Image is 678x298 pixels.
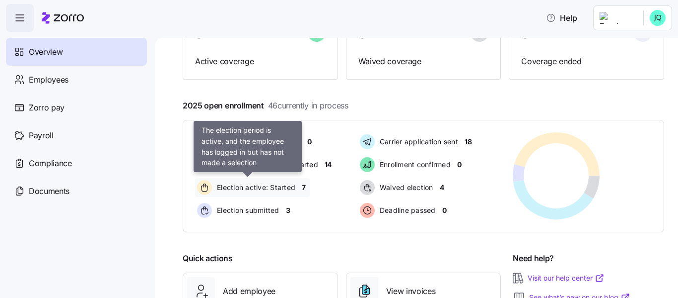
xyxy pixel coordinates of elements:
[377,160,451,170] span: Enrollment confirmed
[6,94,147,121] a: Zorro pay
[214,183,295,193] span: Election active: Started
[6,38,147,66] a: Overview
[440,183,444,193] span: 4
[386,285,436,298] span: View invoices
[377,183,433,193] span: Waived election
[214,160,318,170] span: Election active: Hasn't started
[546,12,577,24] span: Help
[528,273,605,283] a: Visit our help center
[29,157,72,170] span: Compliance
[214,205,279,215] span: Election submitted
[465,137,472,147] span: 18
[358,28,366,40] span: 0
[538,8,585,28] button: Help
[195,28,203,40] span: 0
[268,99,348,112] span: 46 currently in process
[307,137,312,147] span: 0
[513,252,554,265] span: Need help?
[29,185,69,198] span: Documents
[521,28,529,40] span: 0
[29,129,54,142] span: Payroll
[29,46,63,58] span: Overview
[6,177,147,205] a: Documents
[195,55,326,68] span: Active coverage
[29,74,68,86] span: Employees
[358,55,489,68] span: Waived coverage
[325,160,332,170] span: 14
[214,137,301,147] span: Pending election window
[6,149,147,177] a: Compliance
[521,55,652,68] span: Coverage ended
[377,137,458,147] span: Carrier application sent
[302,183,306,193] span: 7
[183,99,348,112] span: 2025 open enrollment
[286,205,290,215] span: 3
[650,10,666,26] img: 4b8e4801d554be10763704beea63fd77
[6,66,147,94] a: Employees
[223,285,275,298] span: Add employee
[600,12,635,24] img: Employer logo
[442,205,447,215] span: 0
[457,160,462,170] span: 0
[183,252,233,265] span: Quick actions
[29,101,65,114] span: Zorro pay
[377,205,436,215] span: Deadline passed
[6,121,147,149] a: Payroll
